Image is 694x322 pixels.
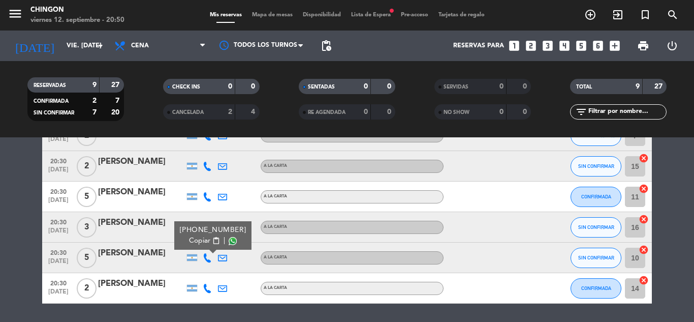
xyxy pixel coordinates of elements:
[115,97,121,104] strong: 7
[46,136,71,148] span: [DATE]
[228,83,232,90] strong: 0
[92,109,97,116] strong: 7
[77,248,97,268] span: 5
[666,40,678,52] i: power_settings_new
[571,187,621,207] button: CONFIRMADA
[575,39,588,52] i: looks_5
[212,237,220,245] span: content_paste
[575,106,587,118] i: filter_list
[571,156,621,177] button: SIN CONFIRMAR
[251,108,257,115] strong: 4
[571,278,621,299] button: CONFIRMADA
[131,42,149,49] span: Cena
[172,110,204,115] span: CANCELADA
[637,40,649,52] span: print
[578,255,614,260] span: SIN CONFIRMAR
[558,39,571,52] i: looks_4
[247,12,298,18] span: Mapa de mesas
[523,108,529,115] strong: 0
[189,236,220,246] button: Copiarcontent_paste
[34,83,66,88] span: RESERVADAS
[387,83,393,90] strong: 0
[228,108,232,115] strong: 2
[639,9,651,21] i: turned_in_not
[612,9,624,21] i: exit_to_app
[308,84,335,90] span: SENTADAS
[251,83,257,90] strong: 0
[346,12,396,18] span: Lista de Espera
[46,185,71,197] span: 20:30
[639,214,649,224] i: cancel
[508,39,521,52] i: looks_one
[264,255,287,259] span: A LA CARTA
[320,40,332,52] span: pending_actions
[77,217,97,238] span: 3
[581,194,611,199] span: CONFIRMADA
[587,106,666,118] input: Filtrar por nombre...
[578,163,614,169] span: SIN CONFIRMAR
[571,217,621,238] button: SIN CONFIRMAR
[453,42,504,49] span: Reservas para
[581,285,611,291] span: CONFIRMADA
[654,83,665,90] strong: 27
[30,5,124,15] div: Chingon
[94,40,107,52] i: arrow_drop_down
[111,109,121,116] strong: 20
[584,9,596,21] i: add_circle_outline
[667,9,679,21] i: search
[499,83,503,90] strong: 0
[98,277,184,290] div: [PERSON_NAME]
[396,12,433,18] span: Pre-acceso
[608,39,621,52] i: add_box
[444,110,469,115] span: NO SHOW
[46,277,71,288] span: 20:30
[98,216,184,229] div: [PERSON_NAME]
[46,288,71,300] span: [DATE]
[264,133,287,137] span: A LA CARTA
[639,275,649,285] i: cancel
[264,194,287,198] span: A LA CARTA
[264,225,287,229] span: A LA CARTA
[8,35,61,57] i: [DATE]
[8,6,23,21] i: menu
[172,84,200,90] span: CHECK INS
[541,39,554,52] i: looks_3
[308,110,345,115] span: RE AGENDADA
[523,83,529,90] strong: 0
[111,81,121,89] strong: 27
[576,84,592,90] span: TOTAL
[46,227,71,239] span: [DATE]
[8,6,23,25] button: menu
[98,186,184,199] div: [PERSON_NAME]
[364,108,368,115] strong: 0
[639,245,649,255] i: cancel
[77,187,97,207] span: 5
[46,155,71,166] span: 20:30
[180,225,246,236] div: [PHONE_NUMBER]
[657,31,686,61] div: LOG OUT
[571,248,621,268] button: SIN CONFIRMAR
[46,166,71,178] span: [DATE]
[46,197,71,209] span: [DATE]
[264,164,287,168] span: A LA CARTA
[224,236,226,246] span: |
[189,236,210,246] span: Copiar
[98,247,184,260] div: [PERSON_NAME]
[524,39,538,52] i: looks_two
[46,258,71,270] span: [DATE]
[433,12,490,18] span: Tarjetas de regalo
[264,286,287,290] span: A LA CARTA
[46,216,71,227] span: 20:30
[205,12,247,18] span: Mis reservas
[46,246,71,258] span: 20:30
[92,97,97,104] strong: 2
[34,110,74,115] span: SIN CONFIRMAR
[639,184,649,194] i: cancel
[92,81,97,89] strong: 9
[387,108,393,115] strong: 0
[639,153,649,163] i: cancel
[298,12,346,18] span: Disponibilidad
[636,83,640,90] strong: 9
[499,108,503,115] strong: 0
[444,84,468,90] span: SERVIDAS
